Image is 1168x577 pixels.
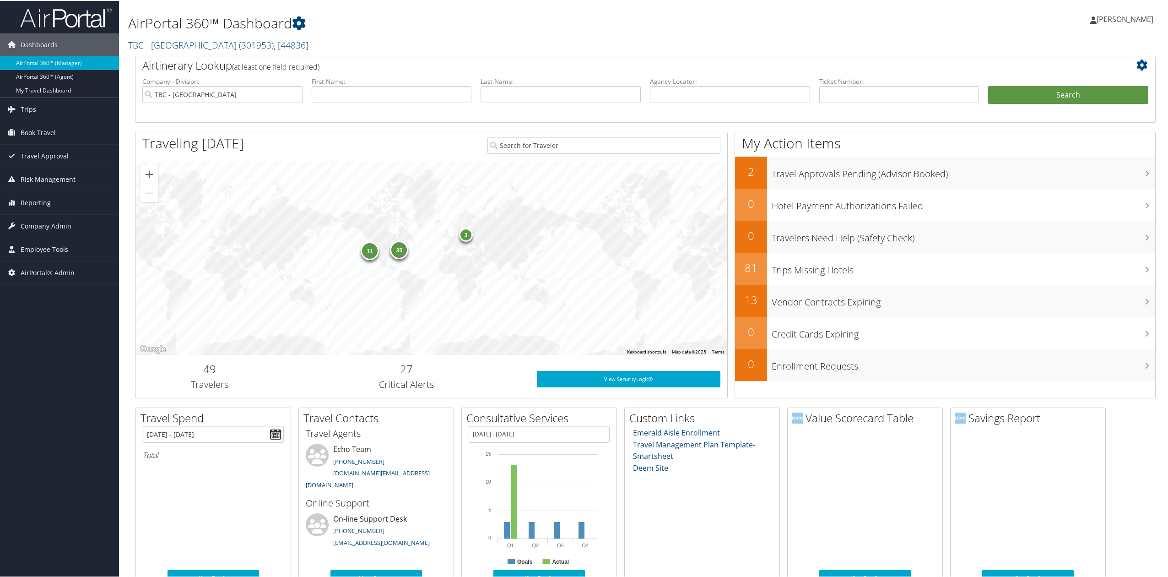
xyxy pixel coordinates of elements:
[955,412,966,423] img: domo-logo.png
[735,163,767,179] h2: 2
[138,343,168,354] img: Google
[819,76,979,85] label: Ticket Number:
[21,120,56,143] span: Book Travel
[735,259,767,275] h2: 81
[988,85,1148,103] button: Search
[532,542,539,547] text: Q2
[507,542,514,547] text: Q1
[735,252,1155,284] a: 81Trips Missing Hotels
[232,61,319,71] span: (at least one field required)
[361,241,379,259] div: 11
[487,136,720,153] input: Search for Traveler
[582,542,589,547] text: Q4
[955,409,1105,425] h2: Savings Report
[301,512,451,550] li: On-line Support Desk
[650,76,810,85] label: Agency Locator:
[735,323,767,339] h2: 0
[20,6,112,27] img: airportal-logo.png
[735,355,767,371] h2: 0
[1090,5,1163,32] a: [PERSON_NAME]
[486,450,491,456] tspan: 15
[735,195,767,211] h2: 0
[274,38,308,50] span: , [ 44836 ]
[21,214,71,237] span: Company Admin
[735,348,1155,380] a: 0Enrollment Requests
[772,194,1155,212] h3: Hotel Payment Authorizations Failed
[459,227,473,241] div: 3
[142,377,276,390] h3: Travelers
[672,348,706,354] span: Map data ©2025
[792,409,942,425] h2: Value Scorecard Table
[481,76,641,85] label: Last Name:
[306,468,430,488] a: [DOMAIN_NAME][EMAIL_ADDRESS][DOMAIN_NAME]
[21,237,68,260] span: Employee Tools
[333,526,384,534] a: [PHONE_NUMBER]
[21,144,69,167] span: Travel Approval
[142,360,276,376] h2: 49
[138,343,168,354] a: Open this area in Google Maps (opens a new window)
[772,226,1155,244] h3: Travelers Need Help (Safety Check)
[517,558,533,564] text: Goals
[290,360,523,376] h2: 27
[772,258,1155,276] h3: Trips Missing Hotels
[1097,13,1153,23] span: [PERSON_NAME]
[466,409,616,425] h2: Consultative Services
[735,227,767,243] h2: 0
[772,162,1155,180] h3: Travel Approvals Pending (Advisor Booked)
[735,220,1155,252] a: 0Travelers Need Help (Safety Check)
[306,426,447,439] h3: Travel Agents
[21,191,51,213] span: Reporting
[239,38,274,50] span: ( 301953 )
[735,188,1155,220] a: 0Hotel Payment Authorizations Failed
[735,156,1155,188] a: 2Travel Approvals Pending (Advisor Booked)
[306,496,447,509] h3: Online Support
[128,13,818,32] h1: AirPortal 360™ Dashboard
[557,542,564,547] text: Q3
[21,97,36,120] span: Trips
[735,291,767,307] h2: 13
[633,427,720,437] a: Emerald Aisle Enrollment
[772,354,1155,372] h3: Enrollment Requests
[301,443,451,492] li: Echo Team
[140,183,158,201] button: Zoom out
[552,558,569,564] text: Actual
[303,409,454,425] h2: Travel Contacts
[488,534,491,539] tspan: 0
[21,33,58,55] span: Dashboards
[128,38,308,50] a: TBC - [GEOGRAPHIC_DATA]
[141,409,291,425] h2: Travel Spend
[290,377,523,390] h3: Critical Alerts
[627,348,666,354] button: Keyboard shortcuts
[629,409,779,425] h2: Custom Links
[142,76,303,85] label: Company - Division:
[142,133,244,152] h1: Traveling [DATE]
[142,57,1063,72] h2: Airtinerary Lookup
[735,284,1155,316] a: 13Vendor Contracts Expiring
[633,462,668,472] a: Deem Site
[735,316,1155,348] a: 0Credit Cards Expiring
[333,538,430,546] a: [EMAIL_ADDRESS][DOMAIN_NAME]
[312,76,472,85] label: First Name:
[486,478,491,484] tspan: 10
[772,290,1155,308] h3: Vendor Contracts Expiring
[140,164,158,183] button: Zoom in
[21,167,76,190] span: Risk Management
[735,133,1155,152] h1: My Action Items
[792,412,803,423] img: domo-logo.png
[712,348,725,354] a: Terms (opens in new tab)
[390,240,409,258] div: 35
[772,322,1155,340] h3: Credit Cards Expiring
[21,261,75,283] span: AirPortal® Admin
[333,457,384,465] a: [PHONE_NUMBER]
[537,370,720,386] a: View SecurityLogic®
[633,439,755,461] a: Travel Management Plan Template- Smartsheet
[143,449,284,459] h6: Total
[488,506,491,512] tspan: 5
